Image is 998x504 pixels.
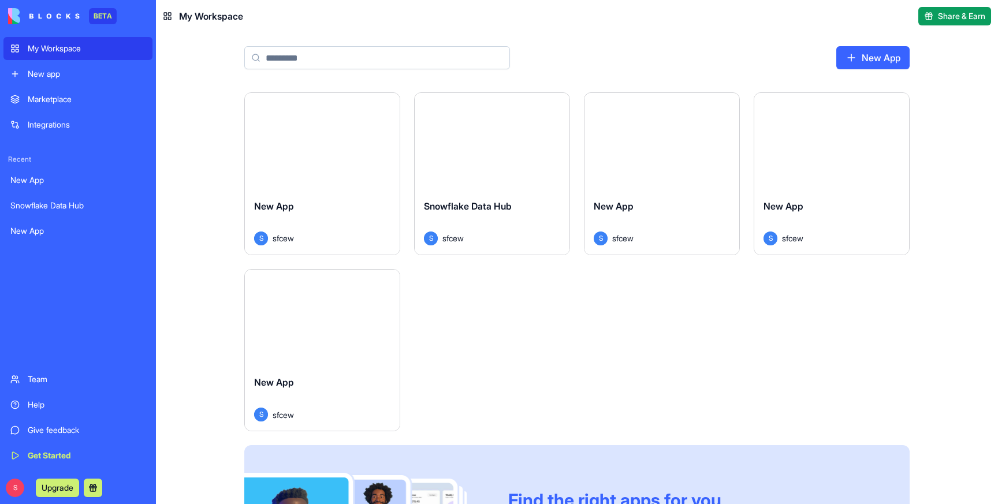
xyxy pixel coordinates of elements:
div: New App [10,174,146,186]
a: Snowflake Data HubSsfcew [414,92,570,255]
div: Integrations [28,119,146,130]
a: New app [3,62,152,85]
a: Integrations [3,113,152,136]
a: New App [3,219,152,242]
a: Upgrade [36,481,79,493]
button: Share & Earn [918,7,991,25]
div: Marketplace [28,94,146,105]
a: My Workspace [3,37,152,60]
div: Team [28,374,146,385]
a: New AppSsfcew [244,269,400,432]
span: S [254,232,268,245]
a: New App [836,46,910,69]
a: BETA [8,8,117,24]
span: S [254,408,268,421]
span: S [594,232,608,245]
span: sfcew [273,409,294,421]
a: Team [3,368,152,391]
span: S [424,232,438,245]
a: Marketplace [3,88,152,111]
a: New App [3,169,152,192]
span: Recent [3,155,152,164]
div: New app [28,68,146,80]
a: Give feedback [3,419,152,442]
span: New App [594,200,634,212]
span: S [6,479,24,497]
div: Get Started [28,450,146,461]
span: My Workspace [179,9,243,23]
span: New App [764,200,803,212]
div: Give feedback [28,424,146,436]
div: BETA [89,8,117,24]
span: New App [254,200,294,212]
button: Upgrade [36,479,79,497]
a: Help [3,393,152,416]
div: My Workspace [28,43,146,54]
div: New App [10,225,146,237]
div: Help [28,399,146,410]
a: New AppSsfcew [584,92,740,255]
span: sfcew [442,232,464,244]
a: New AppSsfcew [754,92,910,255]
div: Snowflake Data Hub [10,200,146,211]
span: S [764,232,777,245]
span: sfcew [782,232,803,244]
span: New App [254,376,294,388]
span: sfcew [273,232,294,244]
span: Share & Earn [938,10,985,22]
a: Snowflake Data Hub [3,194,152,217]
span: Snowflake Data Hub [424,200,512,212]
a: New AppSsfcew [244,92,400,255]
span: sfcew [612,232,634,244]
img: logo [8,8,80,24]
a: Get Started [3,444,152,467]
